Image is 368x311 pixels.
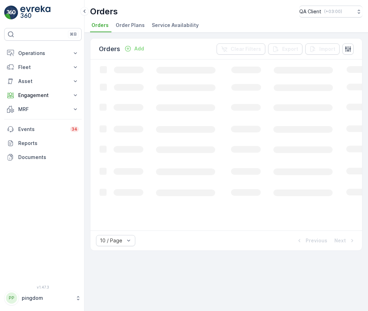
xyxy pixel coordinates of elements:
[18,154,79,161] p: Documents
[4,60,82,74] button: Fleet
[334,236,356,245] button: Next
[217,43,265,55] button: Clear Filters
[90,6,118,17] p: Orders
[319,46,335,53] p: Import
[4,74,82,88] button: Asset
[18,78,68,85] p: Asset
[282,46,298,53] p: Export
[4,136,82,150] a: Reports
[295,236,328,245] button: Previous
[22,295,72,302] p: pingdom
[122,44,147,53] button: Add
[4,150,82,164] a: Documents
[324,9,342,14] p: ( +03:00 )
[134,45,144,52] p: Add
[18,64,68,71] p: Fleet
[4,291,82,305] button: PPpingdom
[152,22,199,29] span: Service Availability
[4,102,82,116] button: MRF
[306,237,327,244] p: Previous
[299,6,362,18] button: QA Client(+03:00)
[116,22,145,29] span: Order Plans
[91,22,109,29] span: Orders
[4,285,82,289] span: v 1.47.3
[20,6,50,20] img: logo_light-DOdMpM7g.png
[4,6,18,20] img: logo
[70,32,77,37] p: ⌘B
[305,43,340,55] button: Import
[18,126,66,133] p: Events
[18,50,68,57] p: Operations
[231,46,261,53] p: Clear Filters
[18,140,79,147] p: Reports
[18,106,68,113] p: MRF
[6,292,17,304] div: PP
[299,8,321,15] p: QA Client
[4,46,82,60] button: Operations
[334,237,346,244] p: Next
[99,44,120,54] p: Orders
[4,88,82,102] button: Engagement
[71,126,77,132] p: 34
[4,122,82,136] a: Events34
[268,43,302,55] button: Export
[18,92,68,99] p: Engagement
